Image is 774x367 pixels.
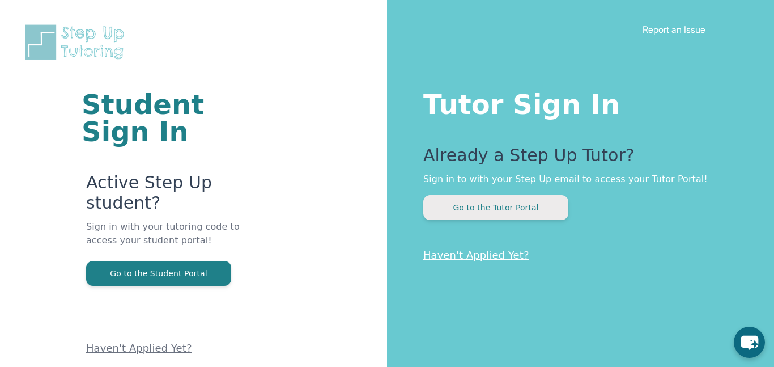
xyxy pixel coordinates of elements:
p: Already a Step Up Tutor? [423,145,729,172]
img: Step Up Tutoring horizontal logo [23,23,131,62]
button: chat-button [734,327,765,358]
a: Report an Issue [643,24,705,35]
p: Sign in with your tutoring code to access your student portal! [86,220,251,261]
a: Go to the Tutor Portal [423,202,568,213]
a: Go to the Student Portal [86,268,231,279]
p: Active Step Up student? [86,172,251,220]
h1: Tutor Sign In [423,86,729,118]
button: Go to the Tutor Portal [423,195,568,220]
a: Haven't Applied Yet? [423,249,529,261]
p: Sign in to with your Step Up email to access your Tutor Portal! [423,172,729,186]
a: Haven't Applied Yet? [86,342,192,354]
h1: Student Sign In [82,91,251,145]
button: Go to the Student Portal [86,261,231,286]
